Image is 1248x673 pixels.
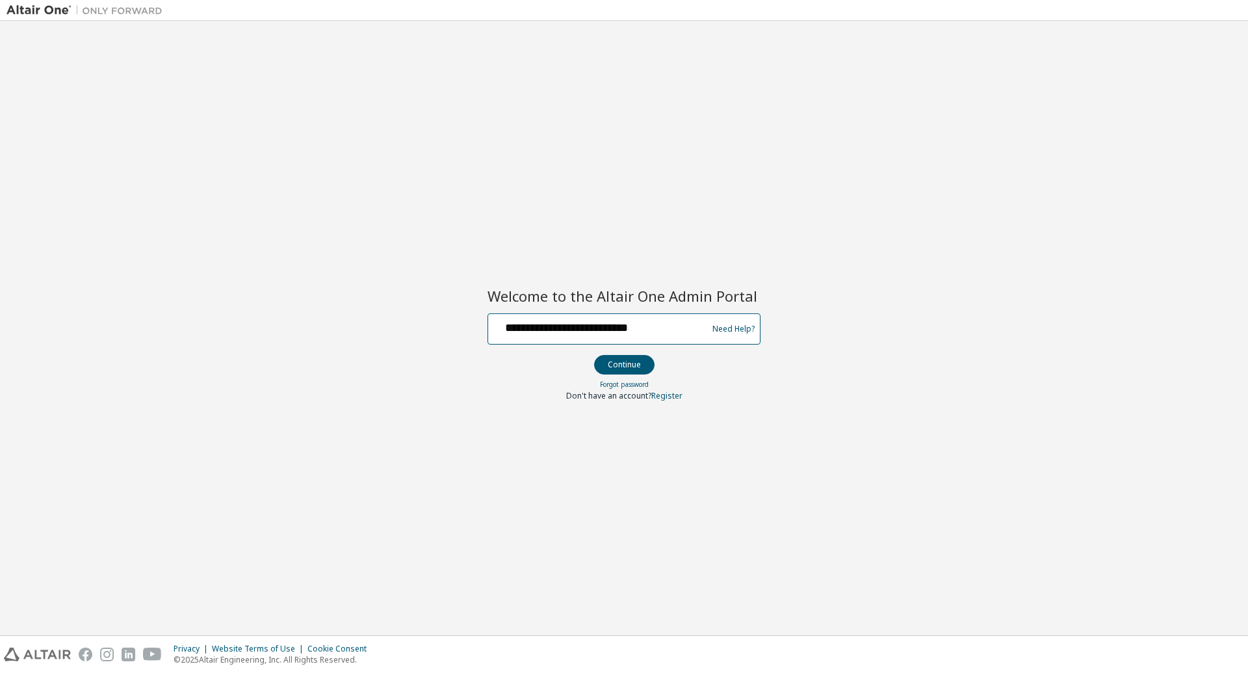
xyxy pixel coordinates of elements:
a: Forgot password [600,380,649,389]
div: Cookie Consent [307,644,374,654]
button: Continue [594,355,655,375]
img: facebook.svg [79,648,92,661]
img: Altair One [6,4,169,17]
img: altair_logo.svg [4,648,71,661]
h2: Welcome to the Altair One Admin Portal [487,287,760,305]
a: Need Help? [712,328,755,329]
div: Privacy [174,644,212,654]
img: instagram.svg [100,648,114,661]
a: Register [651,390,682,401]
img: youtube.svg [143,648,162,661]
p: © 2025 Altair Engineering, Inc. All Rights Reserved. [174,654,374,665]
div: Website Terms of Use [212,644,307,654]
span: Don't have an account? [566,390,651,401]
img: linkedin.svg [122,648,135,661]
